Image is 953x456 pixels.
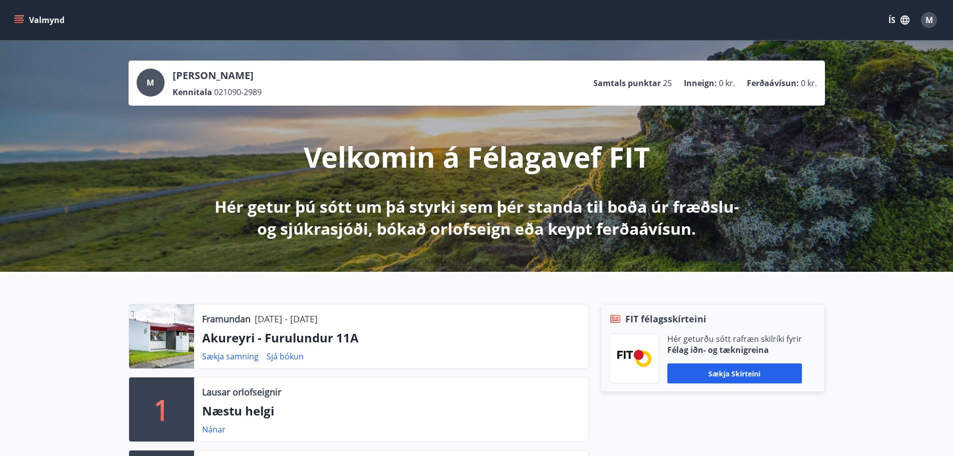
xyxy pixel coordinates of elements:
a: Sjá bókun [267,351,304,362]
button: M [917,8,941,32]
p: Lausar orlofseignir [202,385,281,398]
p: Samtals punktar [593,78,661,89]
p: 1 [154,390,170,428]
p: Hér getur þú sótt um þá styrki sem þér standa til boða úr fræðslu- og sjúkrasjóði, bókað orlofsei... [213,196,741,240]
button: ÍS [883,11,915,29]
a: Sækja samning [202,351,259,362]
span: FIT félagsskírteini [625,312,706,325]
span: M [925,15,933,26]
p: Næstu helgi [202,402,580,419]
p: Hér geturðu sótt rafræn skilríki fyrir [667,333,802,344]
p: Velkomin á Félagavef FIT [304,138,650,176]
button: menu [12,11,69,29]
p: [DATE] - [DATE] [255,312,318,325]
button: Sækja skírteini [667,363,802,383]
span: 021090-2989 [214,87,262,98]
p: Inneign : [684,78,717,89]
p: [PERSON_NAME] [173,69,262,83]
p: Ferðaávísun : [747,78,799,89]
img: FPQVkF9lTnNbbaRSFyT17YYeljoOGk5m51IhT0bO.png [617,350,651,366]
a: Nánar [202,424,226,435]
span: 25 [663,78,672,89]
p: Akureyri - Furulundur 11A [202,329,580,346]
span: 0 kr. [719,78,735,89]
p: Félag iðn- og tæknigreina [667,344,802,355]
span: M [147,77,154,88]
p: Framundan [202,312,251,325]
span: 0 kr. [801,78,817,89]
p: Kennitala [173,87,212,98]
